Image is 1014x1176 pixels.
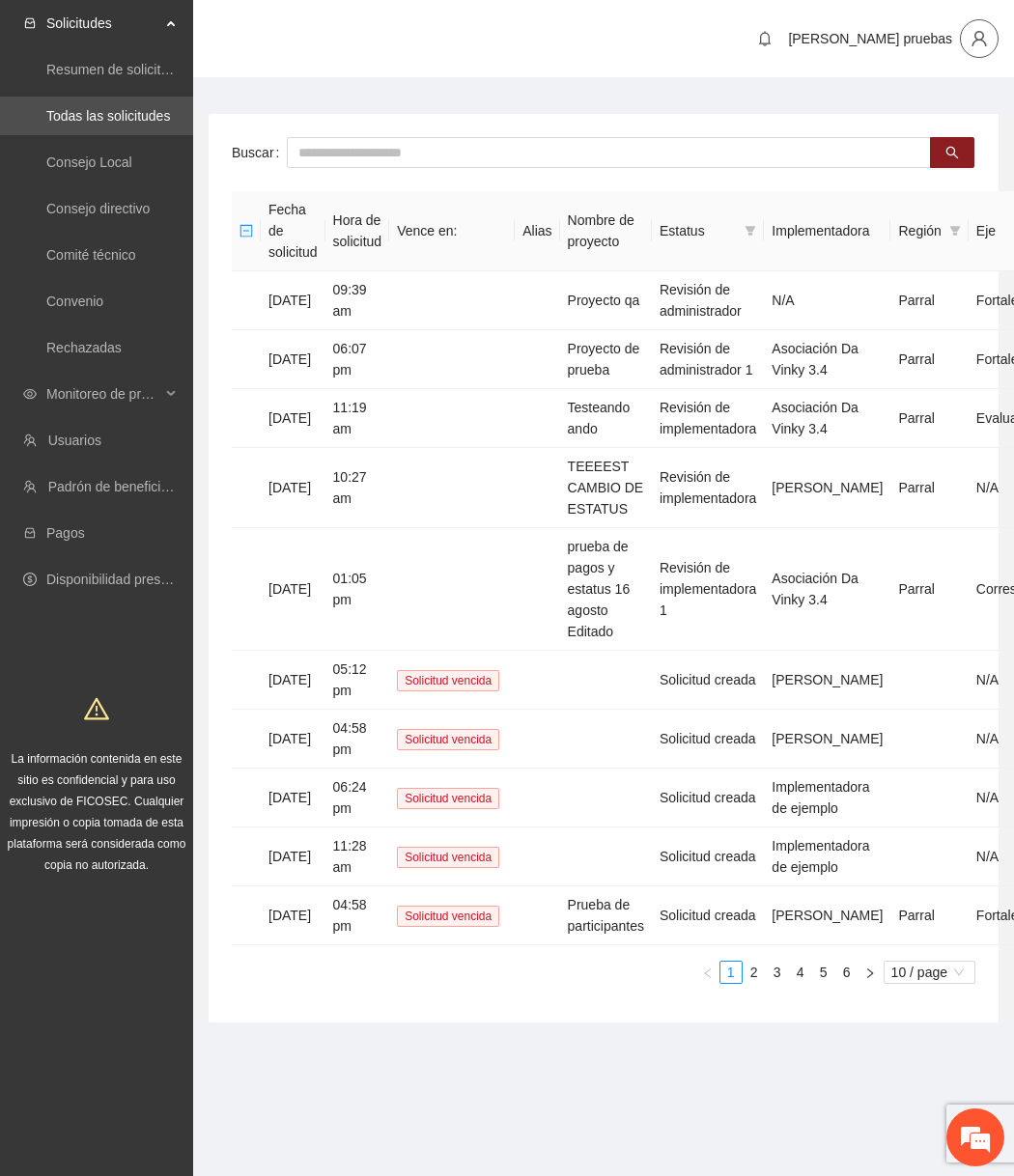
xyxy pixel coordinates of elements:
[960,19,999,58] button: user
[8,752,186,872] span: La información contenida en este sitio es confidencial y para uso exclusivo de FICOSEC. Cualquier...
[397,729,499,750] span: Solicitud vencida
[696,961,719,984] li: Previous Page
[560,330,652,389] td: Proyecto de prueba
[652,271,764,330] td: Revisión de administrador
[325,651,390,710] td: 05:12 pm
[261,651,325,710] td: [DATE]
[100,98,324,124] div: Chatee con nosotros ahora
[961,30,998,47] span: user
[835,961,859,984] li: 6
[560,886,652,945] td: Prueba de participantes
[397,670,499,691] span: Solicitud vencida
[46,340,122,355] a: Rechazadas
[560,528,652,651] td: prueba de pagos y estatus 16 agosto Editado
[789,961,812,984] li: 4
[46,525,85,541] a: Pagos
[788,31,952,46] span: [PERSON_NAME] pruebas
[46,247,136,263] a: Comité técnico
[261,330,325,389] td: [DATE]
[652,528,764,651] td: Revisión de implementadora 1
[261,769,325,827] td: [DATE]
[112,258,267,453] span: Estamos en línea.
[515,191,559,271] th: Alias
[46,375,160,413] span: Monitoreo de proyectos
[325,330,390,389] td: 06:07 pm
[23,387,37,401] span: eye
[652,886,764,945] td: Solicitud creada
[560,191,652,271] th: Nombre de proyecto
[764,710,890,769] td: [PERSON_NAME]
[813,962,834,983] a: 5
[261,389,325,448] td: [DATE]
[652,448,764,528] td: Revisión de implementadora
[652,769,764,827] td: Solicitud creada
[317,10,363,56] div: Minimizar ventana de chat en vivo
[261,886,325,945] td: [DATE]
[696,961,719,984] button: left
[239,224,253,238] span: minus-square
[745,225,756,237] span: filter
[46,294,103,309] a: Convenio
[46,572,211,587] a: Disponibilidad presupuestal
[764,271,890,330] td: N/A
[720,962,742,983] a: 1
[864,967,876,979] span: right
[764,769,890,827] td: Implementadora de ejemplo
[660,220,737,241] span: Estatus
[652,389,764,448] td: Revisión de implementadora
[46,62,264,77] a: Resumen de solicitudes por aprobar
[949,225,961,237] span: filter
[389,191,515,271] th: Vence en:
[325,389,390,448] td: 11:19 am
[891,962,968,983] span: 10 / page
[325,271,390,330] td: 09:39 am
[652,827,764,886] td: Solicitud creada
[325,710,390,769] td: 04:58 pm
[46,4,160,42] span: Solicitudes
[744,962,765,983] a: 2
[750,31,779,46] span: bell
[859,961,882,984] button: right
[766,961,789,984] li: 3
[560,271,652,330] td: Proyecto qa
[652,710,764,769] td: Solicitud creada
[767,962,788,983] a: 3
[325,528,390,651] td: 01:05 pm
[10,527,368,595] textarea: Escriba su mensaje y pulse “Intro”
[560,448,652,528] td: TEEEEST CAMBIO DE ESTATUS
[652,330,764,389] td: Revisión de administrador 1
[48,479,190,494] a: Padrón de beneficiarios
[46,108,170,124] a: Todas las solicitudes
[764,448,890,528] td: [PERSON_NAME]
[898,220,941,241] span: Región
[859,961,882,984] li: Next Page
[890,389,968,448] td: Parral
[741,216,760,245] span: filter
[930,137,974,168] button: search
[325,191,390,271] th: Hora de solicitud
[890,271,968,330] td: Parral
[764,651,890,710] td: [PERSON_NAME]
[48,433,101,448] a: Usuarios
[325,886,390,945] td: 04:58 pm
[764,827,890,886] td: Implementadora de ejemplo
[764,886,890,945] td: [PERSON_NAME]
[46,154,132,170] a: Consejo Local
[764,191,890,271] th: Implementadora
[325,827,390,886] td: 11:28 am
[702,967,714,979] span: left
[890,886,968,945] td: Parral
[764,528,890,651] td: Asociación Da Vinky 3.4
[790,962,811,983] a: 4
[890,448,968,528] td: Parral
[397,847,499,868] span: Solicitud vencida
[836,962,858,983] a: 6
[812,961,835,984] li: 5
[560,389,652,448] td: Testeando ando
[261,448,325,528] td: [DATE]
[652,651,764,710] td: Solicitud creada
[84,696,109,721] span: warning
[890,528,968,651] td: Parral
[890,330,968,389] td: Parral
[749,23,780,54] button: bell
